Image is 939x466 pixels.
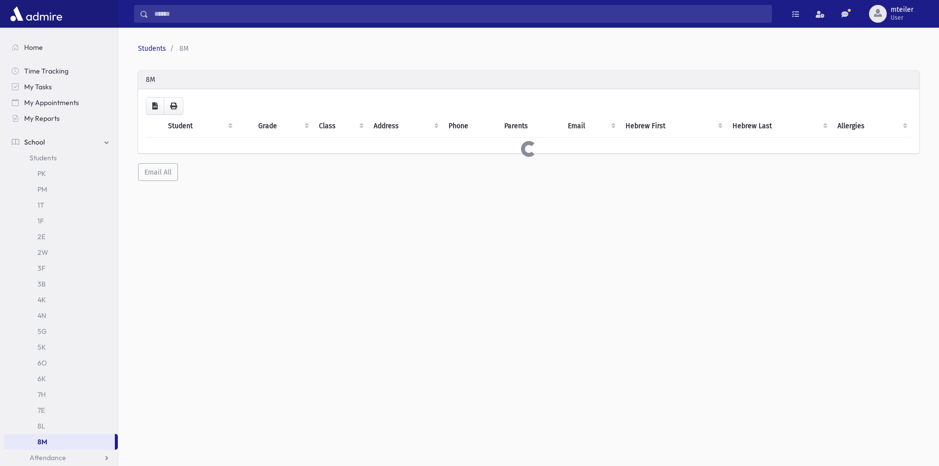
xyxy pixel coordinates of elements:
[4,308,118,323] a: 4N
[313,115,368,138] th: Class
[4,323,118,339] a: 5G
[4,371,118,387] a: 6K
[4,402,118,418] a: 7E
[146,97,164,115] button: CSV
[30,453,66,462] span: Attendance
[4,197,118,213] a: 1T
[620,115,726,138] th: Hebrew First
[4,150,118,166] a: Students
[4,229,118,245] a: 2E
[252,115,313,138] th: Grade
[4,260,118,276] a: 3F
[4,450,118,466] a: Attendance
[4,355,118,371] a: 6O
[4,434,115,450] a: 8M
[148,5,771,23] input: Search
[832,115,911,138] th: Allergies
[891,14,913,22] span: User
[24,138,45,146] span: School
[443,115,498,138] th: Phone
[4,276,118,292] a: 3B
[24,114,60,123] span: My Reports
[4,387,118,402] a: 7H
[498,115,562,138] th: Parents
[4,181,118,197] a: PM
[4,245,118,260] a: 2W
[368,115,443,138] th: Address
[562,115,620,138] th: Email
[138,44,166,53] a: Students
[4,79,118,95] a: My Tasks
[162,115,237,138] th: Student
[891,6,913,14] span: mteiler
[4,292,118,308] a: 4K
[24,98,79,107] span: My Appointments
[4,63,118,79] a: Time Tracking
[8,4,65,24] img: AdmirePro
[138,71,919,89] div: 8M
[4,134,118,150] a: School
[24,82,52,91] span: My Tasks
[30,153,57,162] span: Students
[24,43,43,52] span: Home
[727,115,832,138] th: Hebrew Last
[4,166,118,181] a: PK
[4,39,118,55] a: Home
[164,97,183,115] button: Print
[4,110,118,126] a: My Reports
[4,213,118,229] a: 1F
[4,95,118,110] a: My Appointments
[138,163,178,181] button: Email All
[138,43,915,54] nav: breadcrumb
[4,418,118,434] a: 8L
[179,44,189,53] span: 8M
[24,67,69,75] span: Time Tracking
[4,339,118,355] a: 5K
